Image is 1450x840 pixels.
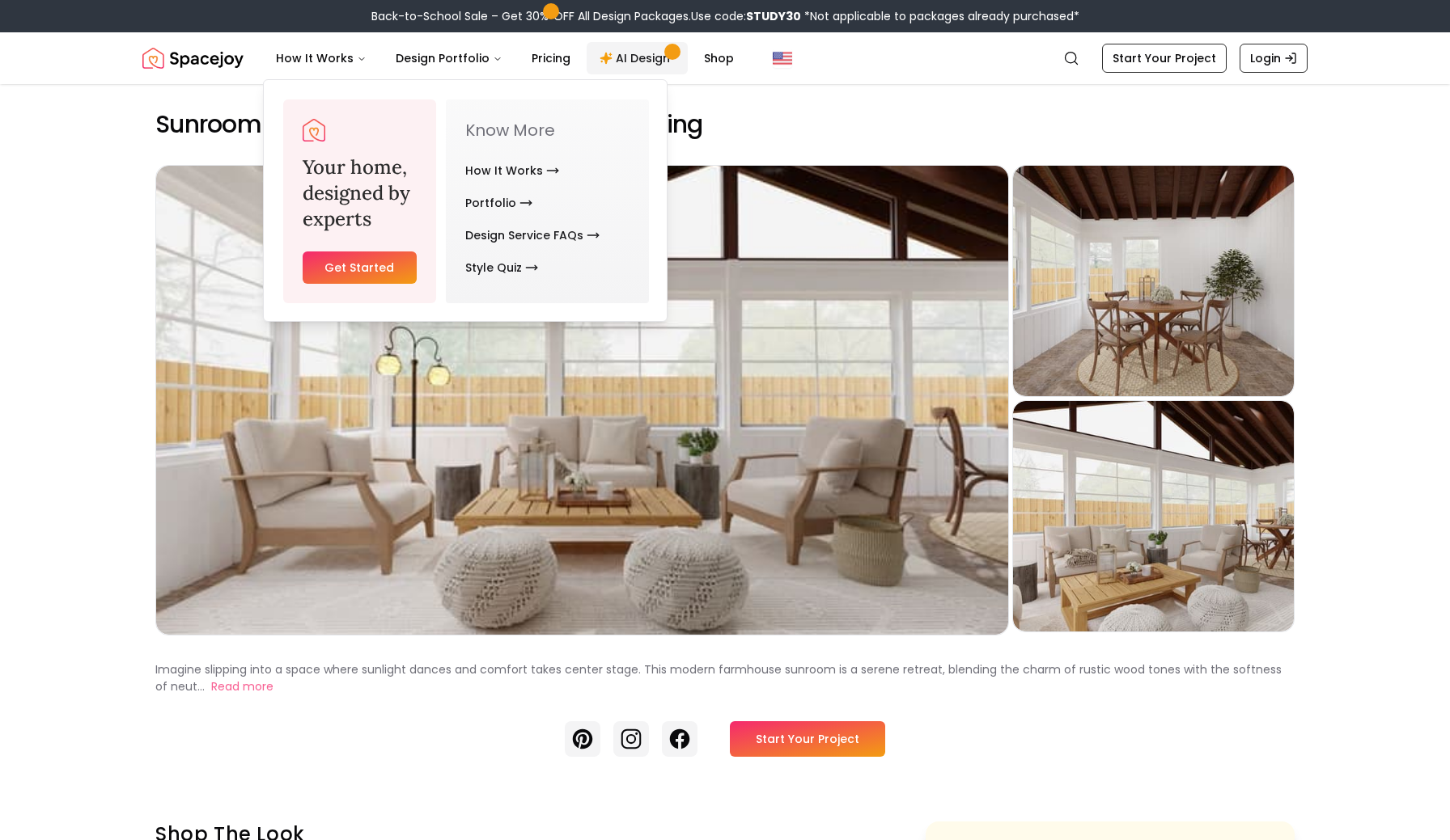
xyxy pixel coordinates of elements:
[587,42,688,74] a: AI Design
[383,42,515,74] button: Design Portfolio
[155,661,1282,694] p: Imagine slipping into a space where sunlight dances and comfort takes center stage. This modern f...
[142,42,244,74] img: Spacejoy Logo
[1102,44,1227,73] a: Start Your Project
[519,42,583,74] a: Pricing
[211,678,273,695] button: Read more
[263,42,379,74] button: How It Works
[142,42,244,74] a: Spacejoy
[691,8,801,24] span: Use code:
[371,8,1079,24] div: Back-to-School Sale – Get 30% OFF All Design Packages.
[1240,44,1308,73] a: Login
[155,110,1295,139] h2: Sunroom Modern Farmhouse with Cozy Seating
[746,8,801,24] b: STUDY30
[691,42,747,74] a: Shop
[801,8,1079,24] span: *Not applicable to packages already purchased*
[773,49,792,68] img: United States
[142,32,1308,84] nav: Global
[730,721,885,757] a: Start Your Project
[263,42,747,74] nav: Main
